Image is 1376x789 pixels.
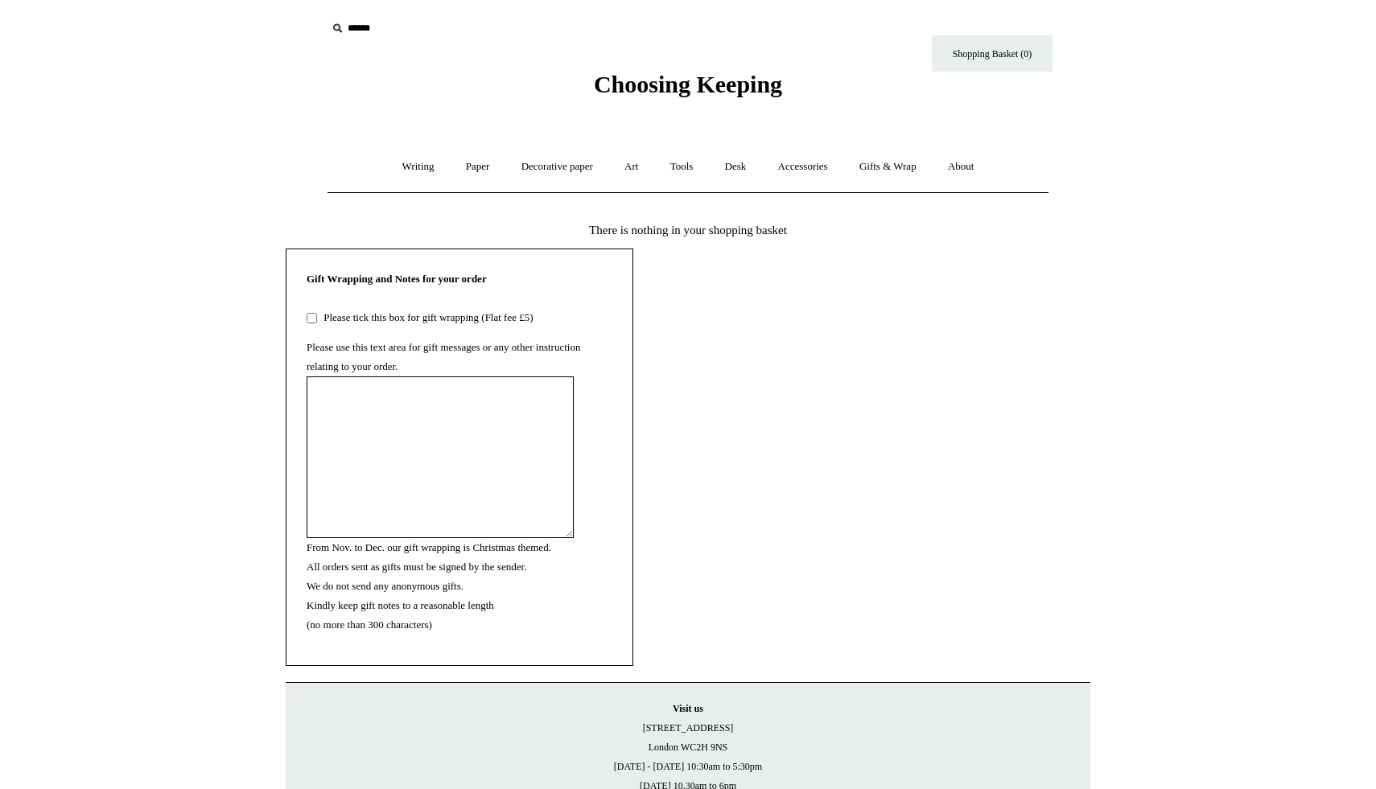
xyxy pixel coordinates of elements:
a: Paper [451,146,505,188]
a: Choosing Keeping [594,84,782,95]
a: About [933,146,989,188]
p: There is nothing in your shopping basket [286,220,1090,240]
label: From Nov. to Dec. our gift wrapping is Christmas themed. All orders sent as gifts must be signed ... [307,541,551,631]
span: Choosing Keeping [594,71,782,97]
a: Art [610,146,653,188]
a: Accessories [764,146,842,188]
strong: Gift Wrapping and Notes for your order [307,273,487,285]
label: Please use this text area for gift messages or any other instruction relating to your order. [307,341,580,372]
label: Please tick this box for gift wrapping (Flat fee £5) [319,311,533,323]
a: Gifts & Wrap [845,146,931,188]
a: Tools [656,146,708,188]
a: Desk [711,146,761,188]
a: Writing [388,146,449,188]
strong: Visit us [673,703,703,714]
a: Decorative paper [507,146,608,188]
a: Shopping Basket (0) [932,35,1053,72]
